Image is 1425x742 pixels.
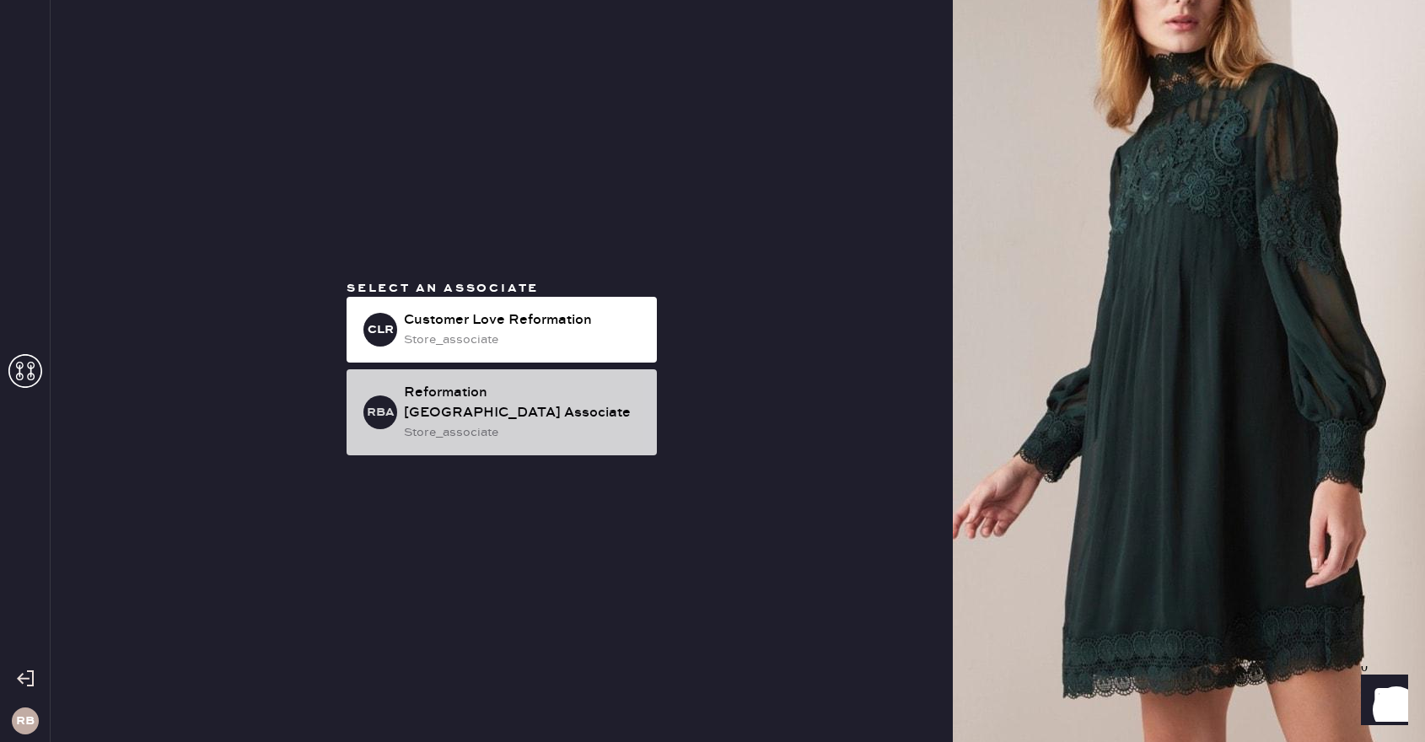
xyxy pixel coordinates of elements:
[16,715,35,727] h3: RB
[1345,666,1417,739] iframe: Front Chat
[367,406,395,418] h3: RBA
[404,310,643,331] div: Customer Love Reformation
[347,281,539,296] span: Select an associate
[404,331,643,349] div: store_associate
[368,324,394,336] h3: CLR
[404,383,643,423] div: Reformation [GEOGRAPHIC_DATA] Associate
[404,423,643,442] div: store_associate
